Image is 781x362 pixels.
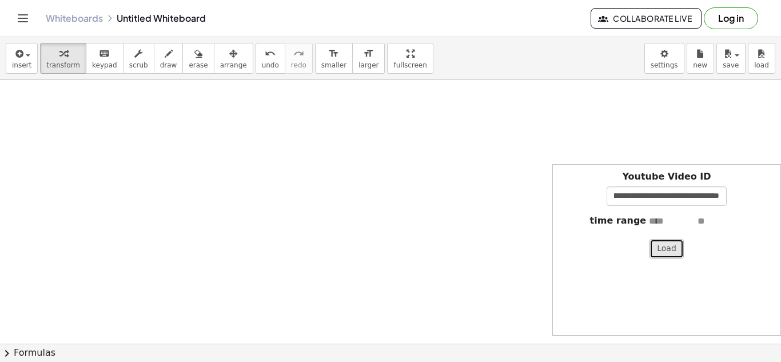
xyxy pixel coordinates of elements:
iframe: To enrich screen reader interactions, please activate Accessibility in Grammarly extension settings [228,86,456,258]
i: format_size [328,47,339,61]
button: settings [644,43,684,74]
button: undoundo [256,43,285,74]
label: Youtube Video ID [622,170,711,184]
button: insert [6,43,38,74]
iframe: To enrich screen reader interactions, please activate Accessibility in Grammarly extension settings [226,80,455,252]
button: fullscreen [387,43,433,74]
button: redoredo [285,43,313,74]
button: format_sizelarger [352,43,385,74]
span: larger [358,61,378,69]
span: scrub [129,61,148,69]
button: scrub [123,43,154,74]
button: draw [154,43,184,74]
button: arrange [214,43,253,74]
span: Collaborate Live [600,13,692,23]
a: Whiteboards [46,13,103,24]
span: redo [291,61,306,69]
i: redo [293,47,304,61]
button: Toggle navigation [14,9,32,27]
button: Log in [704,7,758,29]
iframe: To enrich screen reader interactions, please activate Accessibility in Grammarly extension settings [459,80,688,252]
label: time range [590,214,647,228]
span: keypad [92,61,117,69]
button: Collaborate Live [591,8,702,29]
span: new [693,61,707,69]
span: fullscreen [393,61,427,69]
span: load [754,61,769,69]
button: load [748,43,775,74]
button: save [716,43,746,74]
button: erase [182,43,214,74]
span: arrange [220,61,247,69]
button: format_sizesmaller [315,43,353,74]
i: format_size [363,47,374,61]
span: insert [12,61,31,69]
button: Load [649,239,684,258]
span: settings [651,61,678,69]
span: undo [262,61,279,69]
button: transform [40,43,86,74]
span: erase [189,61,208,69]
button: keyboardkeypad [86,43,123,74]
i: keyboard [99,47,110,61]
span: save [723,61,739,69]
span: transform [46,61,80,69]
button: new [687,43,714,74]
i: undo [265,47,276,61]
span: smaller [321,61,346,69]
span: draw [160,61,177,69]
